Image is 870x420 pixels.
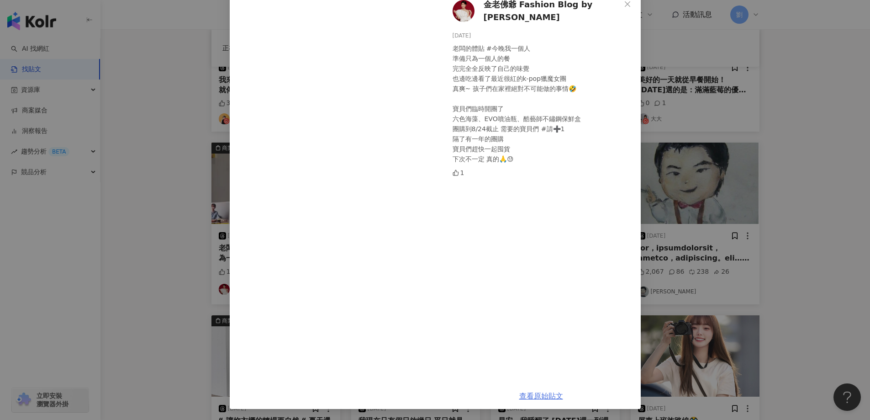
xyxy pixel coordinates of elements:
[519,392,563,400] a: 查看原始貼文
[624,0,631,8] span: close
[453,43,633,164] div: 老闆的體貼 #今晚我一個人 準備只為一個人的餐 完完全全反映了自己的味覺 也邊吃邊看了最近很紅的k-pop獵魔女團 真爽~ 孩子們在家裡絕對不可能做的事情🤣 寶貝們臨時開團了 六色海藻、EVO噴...
[453,168,464,178] div: 1
[453,32,633,40] div: [DATE]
